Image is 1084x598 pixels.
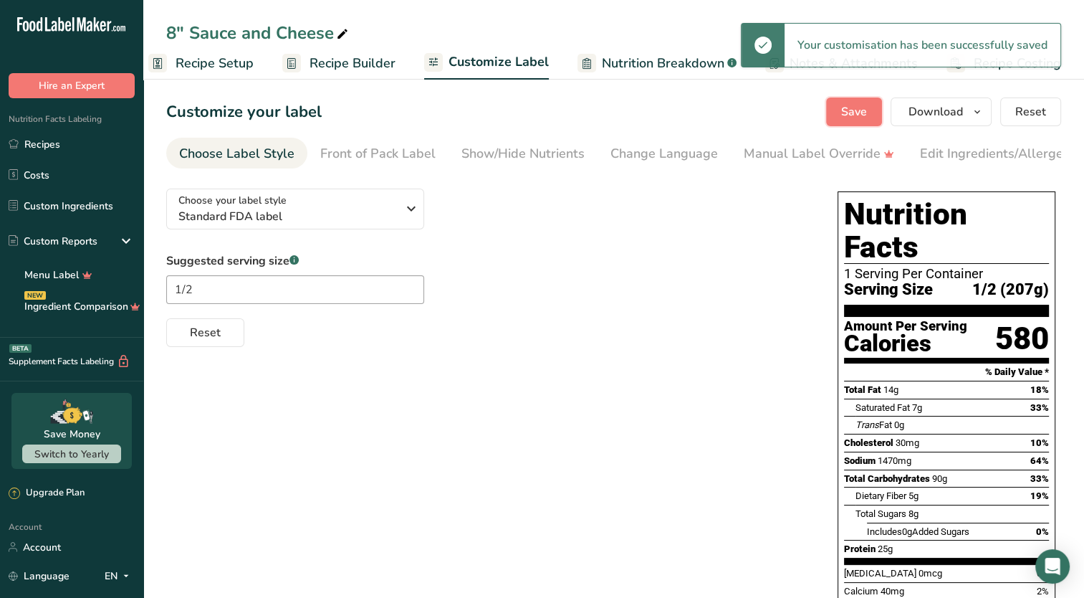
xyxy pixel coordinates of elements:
[896,437,919,448] span: 30mg
[1035,549,1070,584] div: Open Intercom Messenger
[844,364,1049,381] section: % Daily Value *
[9,344,32,353] div: BETA
[148,47,254,80] a: Recipe Setup
[908,490,918,501] span: 5g
[878,544,893,554] span: 25g
[844,473,930,484] span: Total Carbohydrates
[844,198,1049,264] h1: Nutrition Facts
[320,144,436,163] div: Front of Pack Label
[190,324,221,341] span: Reset
[176,54,254,73] span: Recipe Setup
[424,46,549,80] a: Customize Label
[844,384,881,395] span: Total Fat
[610,144,718,163] div: Change Language
[1000,98,1061,126] button: Reset
[9,234,97,249] div: Custom Reports
[844,320,967,333] div: Amount Per Serving
[902,526,912,537] span: 0g
[855,419,892,430] span: Fat
[867,526,969,537] span: Includes Added Sugars
[844,267,1049,281] div: 1 Serving Per Container
[1030,402,1049,413] span: 33%
[178,193,287,208] span: Choose your label style
[179,144,294,163] div: Choose Label Style
[166,20,351,46] div: 8" Sauce and Cheese
[1036,526,1049,537] span: 0%
[972,281,1049,299] span: 1/2 (207g)
[282,47,395,80] a: Recipe Builder
[908,508,918,519] span: 8g
[878,455,911,466] span: 1470mg
[844,281,933,299] span: Serving Size
[1030,437,1049,448] span: 10%
[908,103,963,120] span: Download
[166,252,424,270] label: Suggested serving size
[744,144,894,163] div: Manual Label Override
[9,564,69,589] a: Language
[1015,103,1046,120] span: Reset
[24,291,46,300] div: NEW
[166,318,244,347] button: Reset
[166,189,424,229] button: Choose your label style Standard FDA label
[310,54,395,73] span: Recipe Builder
[461,144,585,163] div: Show/Hide Nutrients
[881,586,904,597] span: 40mg
[785,24,1060,67] div: Your customisation has been successfully saved
[1037,586,1049,597] span: 2%
[844,437,893,448] span: Cholesterol
[1030,455,1049,466] span: 64%
[844,333,967,354] div: Calories
[841,103,867,120] span: Save
[178,208,397,225] span: Standard FDA label
[844,455,876,466] span: Sodium
[855,402,910,413] span: Saturated Fat
[918,568,942,579] span: 0mcg
[105,567,135,584] div: EN
[844,568,916,579] span: [MEDICAL_DATA]
[9,73,135,98] button: Hire an Expert
[1030,473,1049,484] span: 33%
[826,98,882,126] button: Save
[166,100,322,124] h1: Customize your label
[577,47,737,80] a: Nutrition Breakdown
[602,54,724,73] span: Nutrition Breakdown
[844,544,876,554] span: Protein
[855,508,906,519] span: Total Sugars
[912,402,922,413] span: 7g
[855,490,906,501] span: Dietary Fiber
[1030,490,1049,501] span: 19%
[844,586,878,597] span: Calcium
[891,98,992,126] button: Download
[932,473,947,484] span: 90g
[9,486,85,500] div: Upgrade Plan
[22,445,121,463] button: Switch to Yearly
[1030,384,1049,395] span: 18%
[894,419,904,430] span: 0g
[44,427,100,442] div: Save Money
[855,419,879,430] i: Trans
[34,447,109,461] span: Switch to Yearly
[995,320,1049,358] div: 580
[883,384,898,395] span: 14g
[449,52,549,72] span: Customize Label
